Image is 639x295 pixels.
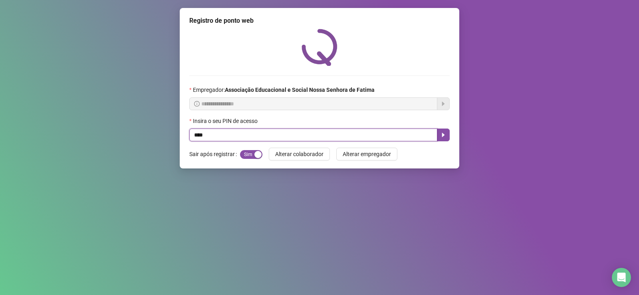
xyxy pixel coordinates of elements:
[225,87,375,93] strong: Associação Educacional e Social Nossa Senhora de Fatima
[302,29,337,66] img: QRPoint
[336,148,397,160] button: Alterar empregador
[269,148,330,160] button: Alterar colaborador
[189,117,263,125] label: Insira o seu PIN de acesso
[440,132,447,138] span: caret-right
[193,85,375,94] span: Empregador :
[343,150,391,158] span: Alterar empregador
[189,148,240,160] label: Sair após registrar
[189,16,450,26] div: Registro de ponto web
[612,268,631,287] div: Open Intercom Messenger
[275,150,323,158] span: Alterar colaborador
[194,101,200,107] span: info-circle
